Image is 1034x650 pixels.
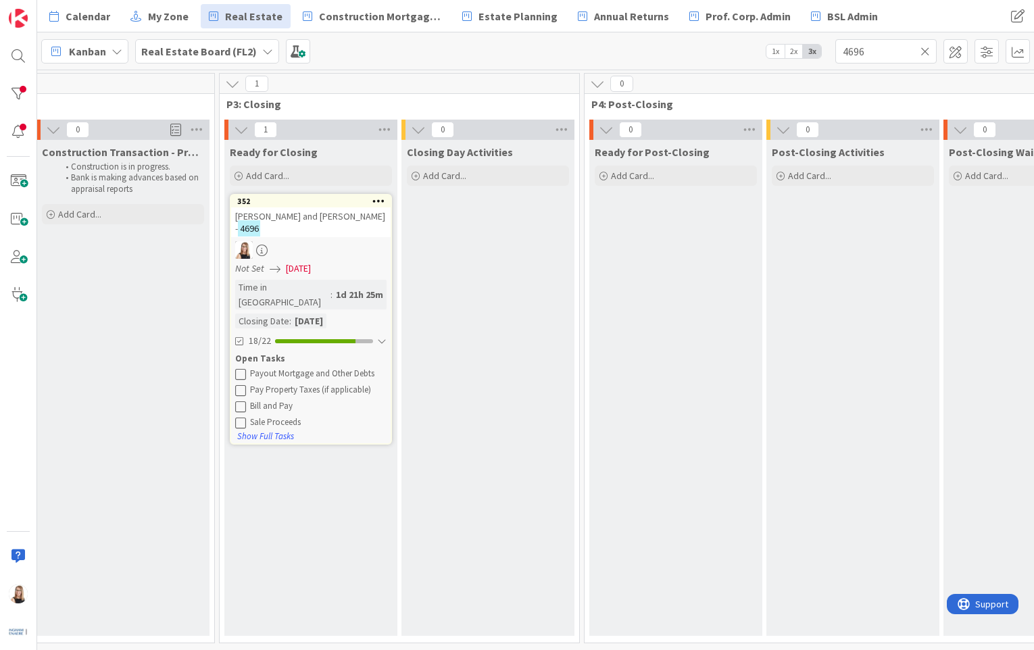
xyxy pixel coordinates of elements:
[254,122,277,138] span: 1
[237,197,391,206] div: 352
[9,584,28,603] img: DB
[330,287,333,302] span: :
[803,45,821,58] span: 3x
[286,261,311,276] span: [DATE]
[788,170,831,182] span: Add Card...
[41,4,118,28] a: Calendar
[570,4,677,28] a: Annual Returns
[69,43,106,59] span: Kanban
[249,334,271,348] span: 18/22
[250,401,387,411] div: Bill and Pay
[827,8,878,24] span: BSL Admin
[681,4,799,28] a: Prof. Corp. Admin
[835,39,937,64] input: Quick Filter...
[431,122,454,138] span: 0
[246,170,289,182] span: Add Card...
[965,170,1008,182] span: Add Card...
[706,8,791,24] span: Prof. Corp. Admin
[235,280,330,309] div: Time in [GEOGRAPHIC_DATA]
[230,194,392,445] a: 352[PERSON_NAME] and [PERSON_NAME] -4696DBNot Set[DATE]Time in [GEOGRAPHIC_DATA]:1d 21h 25mClosin...
[235,262,264,274] i: Not Set
[796,122,819,138] span: 0
[141,45,257,58] b: Real Estate Board (FL2)
[407,145,513,159] span: Closing Day Activities
[803,4,886,28] a: BSL Admin
[289,314,291,328] span: :
[250,384,387,395] div: Pay Property Taxes (if applicable)
[28,2,61,18] span: Support
[595,145,710,159] span: Ready for Post-Closing
[235,241,253,259] img: DB
[226,97,562,111] span: P3: Closing
[66,8,110,24] span: Calendar
[42,145,204,159] span: Construction Transaction - Progress Draws
[291,314,326,328] div: [DATE]
[230,145,318,159] span: Ready for Closing
[772,145,885,159] span: Post-Closing Activities
[611,170,654,182] span: Add Card...
[235,210,385,234] span: [PERSON_NAME] and [PERSON_NAME] -
[478,8,558,24] span: Estate Planning
[58,161,202,172] li: Construction is in progress.
[231,195,391,237] div: 352[PERSON_NAME] and [PERSON_NAME] -4696
[225,8,282,24] span: Real Estate
[766,45,785,58] span: 1x
[58,208,101,220] span: Add Card...
[295,4,450,28] a: Construction Mortgages - Draws
[66,122,89,138] span: 0
[238,220,260,236] mark: 4696
[148,8,189,24] span: My Zone
[237,429,295,444] button: Show Full Tasks
[231,241,391,259] div: DB
[122,4,197,28] a: My Zone
[201,4,291,28] a: Real Estate
[785,45,803,58] span: 2x
[9,622,28,641] img: avatar
[235,352,387,366] div: Open Tasks
[250,417,387,428] div: Sale Proceeds
[594,8,669,24] span: Annual Returns
[610,76,633,92] span: 0
[245,76,268,92] span: 1
[58,172,202,195] li: Bank is making advances based on appraisal reports
[9,9,28,28] img: Visit kanbanzone.com
[423,170,466,182] span: Add Card...
[619,122,642,138] span: 0
[319,8,442,24] span: Construction Mortgages - Draws
[333,287,387,302] div: 1d 21h 25m
[973,122,996,138] span: 0
[454,4,566,28] a: Estate Planning
[250,368,387,379] div: Payout Mortgage and Other Debts
[231,195,391,207] div: 352
[235,314,289,328] div: Closing Date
